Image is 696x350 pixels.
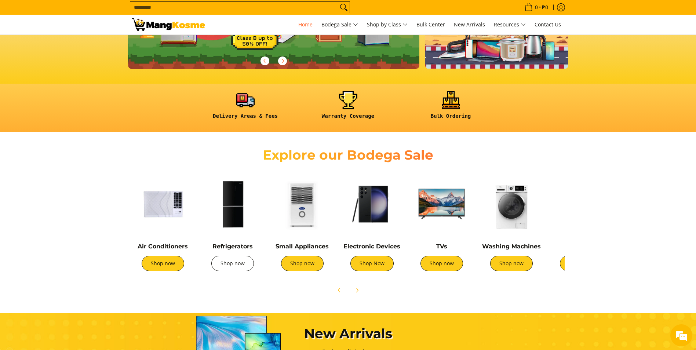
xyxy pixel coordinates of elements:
[480,173,543,235] img: Washing Machines
[490,15,529,34] a: Resources
[403,91,499,125] a: <h6><strong>Bulk Ordering</strong></h6>
[560,256,602,271] a: Shop now
[198,91,293,125] a: <h6><strong>Delivery Areas & Fees</strong></h6>
[211,256,254,271] a: Shop now
[132,173,194,235] img: Air Conditioners
[411,173,473,235] img: TVs
[482,243,541,250] a: Washing Machines
[212,15,565,34] nav: Main Menu
[531,15,565,34] a: Contact Us
[494,20,526,29] span: Resources
[420,256,463,271] a: Shop now
[436,243,447,250] a: TVs
[522,3,550,11] span: •
[338,2,350,13] button: Search
[138,243,188,250] a: Air Conditioners
[274,53,291,69] button: Next
[343,243,400,250] a: Electronic Devices
[416,21,445,28] span: Bulk Center
[281,256,324,271] a: Shop now
[490,256,533,271] a: Shop now
[450,15,489,34] a: New Arrivals
[212,243,253,250] a: Refrigerators
[350,256,394,271] a: Shop Now
[142,256,184,271] a: Shop now
[300,91,396,125] a: <h6><strong>Warranty Coverage</strong></h6>
[132,18,205,31] img: Mang Kosme: Your Home Appliances Warehouse Sale Partner!
[331,282,347,298] button: Previous
[201,173,264,235] img: Refrigerators
[550,173,612,235] img: Cookers
[413,15,449,34] a: Bulk Center
[341,173,403,235] img: Electronic Devices
[367,20,408,29] span: Shop by Class
[454,21,485,28] span: New Arrivals
[321,20,358,29] span: Bodega Sale
[363,15,411,34] a: Shop by Class
[295,15,316,34] a: Home
[276,243,329,250] a: Small Appliances
[349,282,365,298] button: Next
[541,5,549,10] span: ₱0
[298,21,313,28] span: Home
[318,15,362,34] a: Bodega Sale
[534,5,539,10] span: 0
[257,53,273,69] button: Previous
[271,173,334,235] img: Small Appliances
[242,147,455,163] h2: Explore our Bodega Sale
[535,21,561,28] span: Contact Us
